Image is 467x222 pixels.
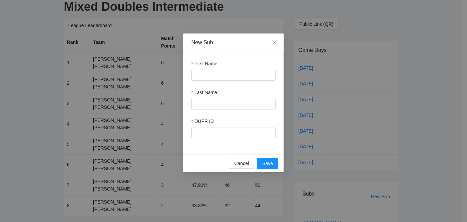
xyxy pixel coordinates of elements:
[262,160,273,167] span: Save
[266,33,284,52] button: Close
[191,99,276,109] input: Last Name
[191,60,217,67] label: First Name
[191,39,276,46] div: New Sub
[191,128,276,138] input: DUPR ID
[191,70,276,81] input: First Name
[257,158,278,169] button: Save
[272,40,277,45] span: close
[191,118,214,125] label: DUPR ID
[191,89,217,96] label: Last Name
[229,158,254,169] button: Cancel
[234,160,249,167] span: Cancel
